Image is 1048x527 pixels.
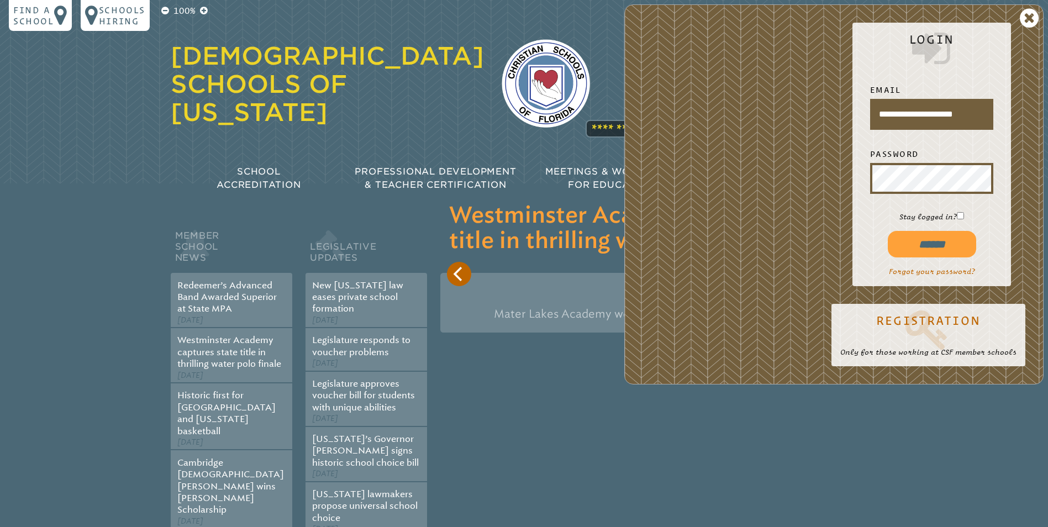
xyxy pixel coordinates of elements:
p: Find a school [13,4,54,27]
p: Mater Lakes Academy were defeated in a heart-pounding 10–9 match. [451,302,866,326]
span: [DATE] [312,469,338,478]
span: [DATE] [177,371,203,380]
span: [DATE] [177,517,203,526]
a: Historic first for [GEOGRAPHIC_DATA] and [US_STATE] basketball [177,390,276,436]
a: [US_STATE]’s Governor [PERSON_NAME] signs historic school choice bill [312,434,419,468]
a: Legislature approves voucher bill for students with unique abilities [312,378,415,413]
img: csf-logo-web-colors.png [502,39,590,128]
h3: Westminster Academy captures state title in thrilling water polo finale [449,203,868,254]
p: Stay logged in? [861,212,1002,222]
p: The agency that [US_STATE]’s [DEMOGRAPHIC_DATA] schools rely on for best practices in accreditati... [608,46,878,135]
a: Legislature responds to voucher problems [312,335,410,357]
span: [DATE] [312,359,338,368]
a: Westminster Academy captures state title in thrilling water polo finale [177,335,281,369]
span: [DATE] [177,438,203,447]
a: [DEMOGRAPHIC_DATA] Schools of [US_STATE] [171,41,484,127]
p: 100% [171,4,198,18]
span: Meetings & Workshops for Educators [545,166,680,190]
button: Previous [447,262,471,286]
span: [DATE] [177,315,203,325]
span: [DATE] [312,315,338,325]
h2: Legislative Updates [306,228,427,273]
a: Registration [840,307,1017,351]
p: Only for those working at CSF member schools [840,347,1017,357]
a: [US_STATE] lawmakers propose universal school choice [312,489,418,523]
label: Email [870,83,993,97]
a: Forgot your password? [889,267,975,276]
span: School Accreditation [217,166,301,190]
a: New [US_STATE] law eases private school formation [312,280,403,314]
span: Professional Development & Teacher Certification [355,166,516,190]
span: [DATE] [312,414,338,423]
h2: Login [861,33,1002,70]
h2: Member School News [171,228,292,273]
label: Password [870,147,993,161]
p: Schools Hiring [99,4,145,27]
a: Cambridge [DEMOGRAPHIC_DATA][PERSON_NAME] wins [PERSON_NAME] Scholarship [177,457,284,515]
a: Redeemer’s Advanced Band Awarded Superior at State MPA [177,280,277,314]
